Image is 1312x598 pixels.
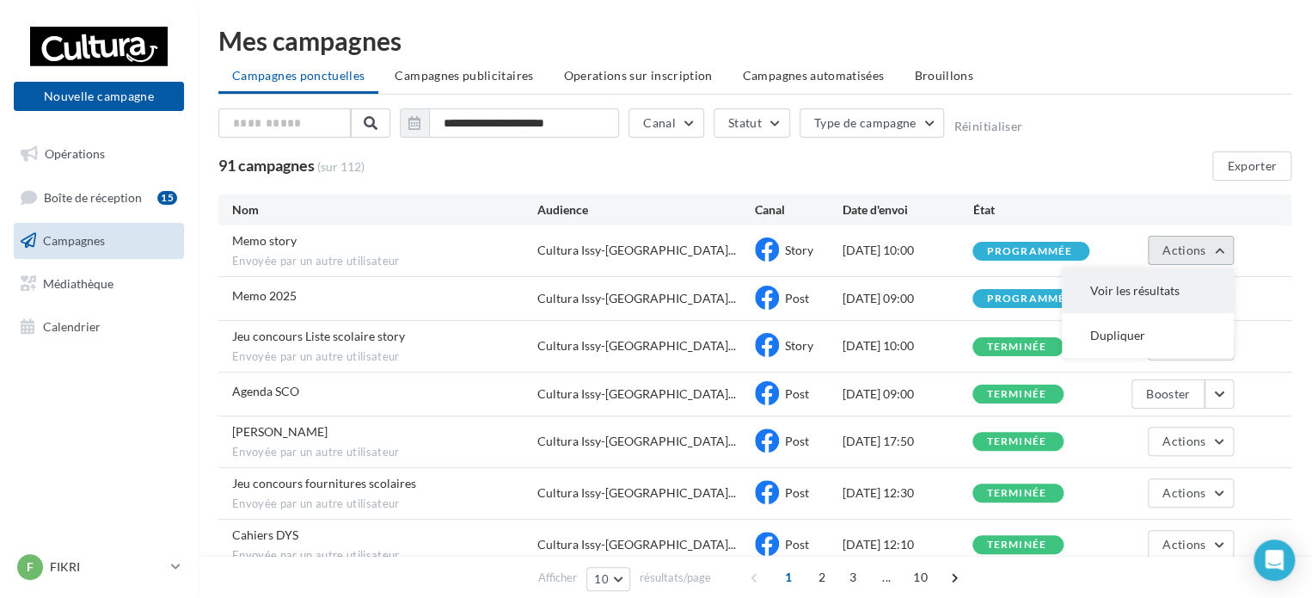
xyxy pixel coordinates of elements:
[43,276,113,291] span: Médiathèque
[785,291,809,305] span: Post
[317,158,365,176] span: (sur 112)
[538,570,577,586] span: Afficher
[10,223,187,259] a: Campagnes
[640,570,711,586] span: résultats/page
[232,445,537,460] span: Envoyée par un autre utilisateur
[563,68,712,83] span: Operations sur inscription
[743,68,885,83] span: Campagnes automatisées
[232,548,537,564] span: Envoyée par un autre utilisateur
[986,293,1072,305] div: programmée
[953,120,1022,133] button: Réinitialiser
[10,136,187,172] a: Opérations
[1254,539,1295,581] div: Open Intercom Messenger
[1162,434,1205,448] span: Actions
[45,146,105,161] span: Opérations
[218,156,315,175] span: 91 campagnes
[537,536,736,553] span: Cultura Issy-[GEOGRAPHIC_DATA]...
[537,337,736,354] span: Cultura Issy-[GEOGRAPHIC_DATA]...
[1212,151,1291,181] button: Exporter
[986,342,1046,353] div: terminée
[842,201,972,219] div: Date d'envoi
[586,567,630,591] button: 10
[232,201,537,219] div: Nom
[785,485,809,500] span: Post
[906,564,935,591] span: 10
[785,537,809,552] span: Post
[218,28,1291,53] div: Mes campagnes
[1162,485,1205,500] span: Actions
[842,433,972,450] div: [DATE] 17:50
[755,201,842,219] div: Canal
[395,68,533,83] span: Campagnes publicitaires
[1062,268,1234,313] button: Voir les résultats
[27,558,34,576] span: F
[842,536,972,553] div: [DATE] 12:10
[1062,313,1234,358] button: Dupliquer
[785,434,809,448] span: Post
[842,242,972,259] div: [DATE] 10:00
[785,386,809,401] span: Post
[986,246,1072,257] div: programmée
[986,539,1046,551] div: terminée
[914,68,973,83] span: Brouillons
[714,108,790,138] button: Statut
[785,338,813,353] span: Story
[232,496,537,512] span: Envoyée par un autre utilisateur
[1148,427,1234,456] button: Actions
[873,564,900,591] span: ...
[785,243,813,257] span: Story
[232,288,297,303] span: Memo 2025
[986,389,1046,400] div: terminée
[1148,478,1234,508] button: Actions
[50,558,164,576] p: FIKRI
[808,564,836,591] span: 2
[10,179,187,216] a: Boîte de réception15
[43,233,105,248] span: Campagnes
[232,329,405,343] span: Jeu concours Liste scolaire story
[537,201,755,219] div: Audience
[1148,530,1234,559] button: Actions
[842,290,972,307] div: [DATE] 09:00
[537,290,736,307] span: Cultura Issy-[GEOGRAPHIC_DATA]...
[232,384,299,398] span: Agenda SCO
[1162,537,1205,552] span: Actions
[232,424,328,439] span: Sabrina Carpenter
[232,476,416,490] span: Jeu concours fournitures scolaires
[842,484,972,502] div: [DATE] 12:30
[537,484,736,502] span: Cultura Issy-[GEOGRAPHIC_DATA]...
[232,254,537,269] span: Envoyée par un autre utilisateur
[14,82,184,111] button: Nouvelle campagne
[537,433,736,450] span: Cultura Issy-[GEOGRAPHIC_DATA]...
[842,385,972,403] div: [DATE] 09:00
[1162,243,1205,257] span: Actions
[10,309,187,345] a: Calendrier
[43,318,101,333] span: Calendrier
[537,385,736,403] span: Cultura Issy-[GEOGRAPHIC_DATA]...
[44,189,142,204] span: Boîte de réception
[839,564,867,591] span: 3
[232,233,297,248] span: Memo story
[1131,379,1205,409] button: Booster
[775,564,802,591] span: 1
[972,201,1103,219] div: État
[986,436,1046,447] div: terminée
[628,108,704,138] button: Canal
[14,551,184,583] a: F FIKRI
[986,488,1046,499] div: terminée
[594,572,609,586] span: 10
[232,527,298,542] span: Cahiers DYS
[232,349,537,365] span: Envoyée par un autre utilisateur
[157,191,177,205] div: 15
[537,242,736,259] span: Cultura Issy-[GEOGRAPHIC_DATA]...
[1148,236,1234,265] button: Actions
[800,108,945,138] button: Type de campagne
[10,266,187,302] a: Médiathèque
[842,337,972,354] div: [DATE] 10:00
